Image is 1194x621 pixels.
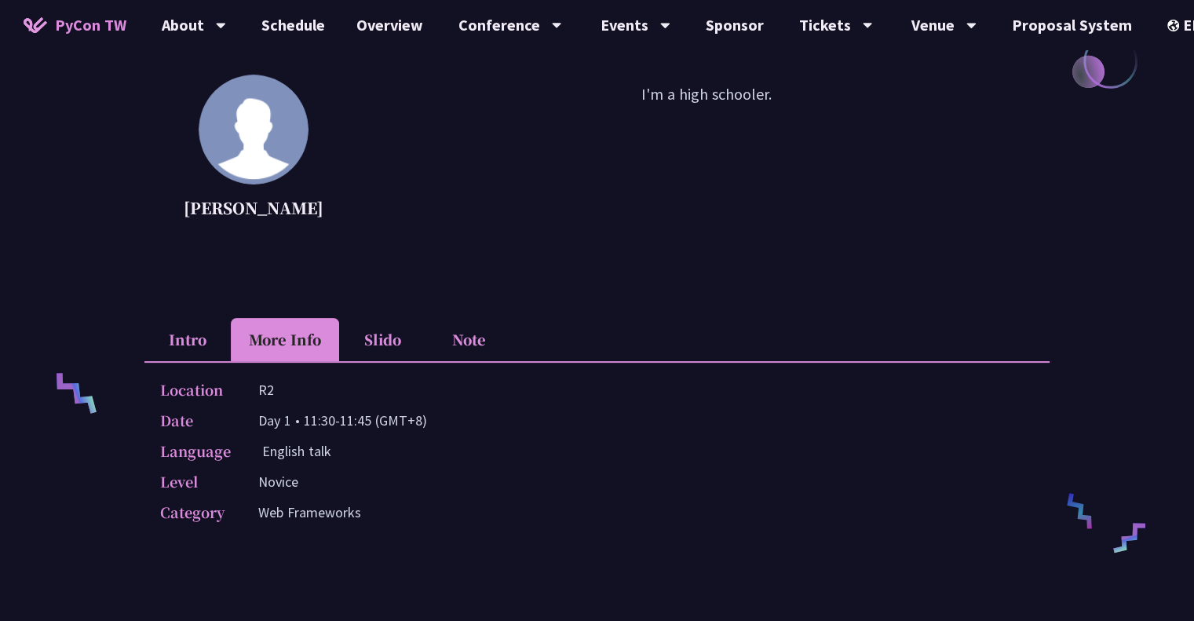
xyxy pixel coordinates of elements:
p: [PERSON_NAME] [184,196,323,220]
li: Note [425,318,512,361]
li: Slido [339,318,425,361]
li: More Info [231,318,339,361]
img: Locale Icon [1167,20,1183,31]
p: Novice [258,470,298,493]
p: Location [160,378,227,401]
p: Category [160,501,227,524]
p: Language [160,440,231,462]
a: PyCon TW [8,5,142,45]
p: Web Frameworks [258,501,361,524]
img: Tiffany Gau [199,75,309,184]
li: Intro [144,318,231,361]
p: R2 [258,378,274,401]
p: I'm a high schooler. [363,82,1050,224]
p: Day 1 • 11:30-11:45 (GMT+8) [258,409,427,432]
img: Home icon of PyCon TW 2025 [24,17,47,33]
p: Level [160,470,227,493]
p: English talk [262,440,331,462]
p: Date [160,409,227,432]
span: PyCon TW [55,13,126,37]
